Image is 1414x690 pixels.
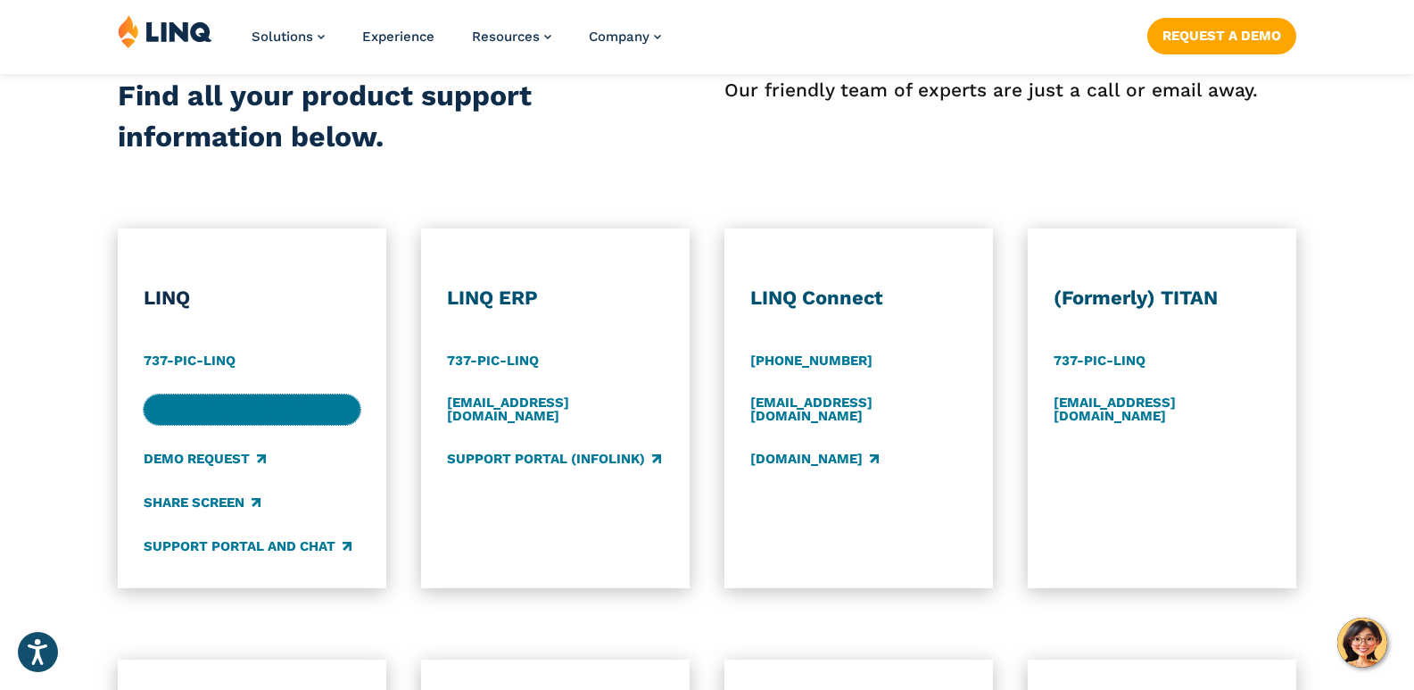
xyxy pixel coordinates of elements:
a: Solutions [252,29,325,45]
img: LINQ | K‑12 Software [118,14,212,48]
a: Request a Demo [1147,18,1296,54]
h3: LINQ [144,286,360,311]
h3: LINQ ERP [447,286,664,311]
a: Demo Request [144,449,266,469]
nav: Button Navigation [1147,14,1296,54]
a: 737-PIC-LINQ [447,352,539,371]
a: [EMAIL_ADDRESS][DOMAIN_NAME] [1054,395,1270,424]
a: Resources [472,29,551,45]
a: Company [589,29,661,45]
a: [EMAIL_ADDRESS][DOMAIN_NAME] [750,395,967,424]
h3: (Formerly) TITAN [1054,286,1270,311]
a: [DOMAIN_NAME] [750,449,879,469]
a: Experience [362,29,434,45]
a: Share Screen [144,493,260,512]
a: Support Portal (Infolink) [447,449,661,469]
a: [EMAIL_ADDRESS][DOMAIN_NAME] [144,395,360,424]
p: Our friendly team of experts are just a call or email away. [724,76,1296,104]
h2: Find all your product support information below. [118,76,588,157]
span: Solutions [252,29,313,45]
nav: Primary Navigation [252,14,661,73]
button: Hello, have a question? Let’s chat. [1337,618,1387,668]
a: [EMAIL_ADDRESS][DOMAIN_NAME] [447,395,664,424]
a: [PHONE_NUMBER] [750,352,872,371]
span: Resources [472,29,540,45]
a: 737-PIC-LINQ [144,352,236,371]
a: Support Portal and Chat [144,536,351,556]
h3: LINQ Connect [750,286,967,311]
a: 737-PIC-LINQ [1054,352,1145,371]
span: Company [589,29,649,45]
